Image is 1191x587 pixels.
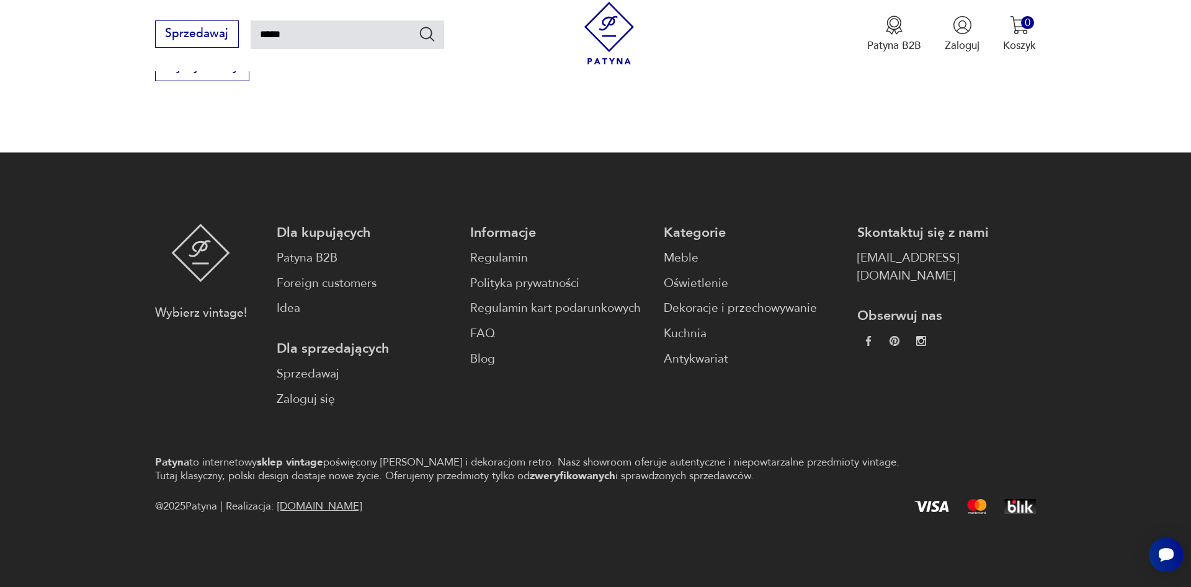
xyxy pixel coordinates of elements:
a: Zaloguj się [277,391,455,408]
a: Ikona medaluPatyna B2B [867,15,921,53]
a: [DOMAIN_NAME] [277,499,362,513]
a: Blog [470,350,649,368]
span: @ 2025 Patyna [155,498,217,516]
a: Antykwariat [664,350,842,368]
p: Dla sprzedających [277,340,455,358]
img: Mastercard [967,499,987,514]
a: Kuchnia [664,325,842,343]
a: Sprzedawaj [155,30,239,40]
p: Obserwuj nas [857,307,1036,325]
a: FAQ [470,325,649,343]
button: Szukaj [418,25,436,43]
iframe: Smartsupp widget button [1149,537,1184,572]
p: Kategorie [664,224,842,242]
strong: sklep vintage [257,455,323,469]
img: Patyna - sklep z meblami i dekoracjami vintage [171,224,230,282]
a: [EMAIL_ADDRESS][DOMAIN_NAME] [857,249,1036,285]
p: Skontaktuj się z nami [857,224,1036,242]
strong: Patyna [155,455,189,469]
strong: zweryfikowanych [530,469,615,483]
div: | [220,498,223,516]
a: Regulamin kart podarunkowych [470,299,649,317]
p: Dla kupujących [277,224,455,242]
div: 0 [1021,16,1034,29]
span: Realizacja: [226,498,362,516]
a: Idea [277,299,455,317]
a: Oświetlenie [664,275,842,293]
a: Foreign customers [277,275,455,293]
img: Ikonka użytkownika [953,15,972,35]
button: Sprzedawaj [155,20,239,48]
button: Patyna B2B [867,15,921,53]
a: Dekoracje i przechowywanie [664,299,842,317]
a: Meble [664,249,842,267]
a: Regulamin [470,249,649,267]
img: Visa [914,501,949,512]
img: Ikona medalu [885,15,904,35]
p: to internetowy poświęcony [PERSON_NAME] i dekoracjom retro. Nasz showroom oferuje autentyczne i n... [155,456,925,482]
button: 0Koszyk [1003,15,1036,53]
img: 37d27d81a828e637adc9f9cb2e3d3a8a.webp [890,336,899,346]
p: Informacje [470,224,649,242]
a: Polityka prywatności [470,275,649,293]
img: Ikona koszyka [1010,15,1029,35]
p: Zaloguj [945,38,979,53]
a: Patyna B2B [277,249,455,267]
a: Sprzedawaj [277,365,455,383]
img: BLIK [1004,499,1036,514]
img: c2fd9cf7f39615d9d6839a72ae8e59e5.webp [916,336,926,346]
img: Patyna - sklep z meblami i dekoracjami vintage [578,2,641,64]
p: Koszyk [1003,38,1036,53]
img: da9060093f698e4c3cedc1453eec5031.webp [863,336,873,346]
p: Patyna B2B [867,38,921,53]
p: Wybierz vintage! [155,304,247,322]
button: Zaloguj [945,15,979,53]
